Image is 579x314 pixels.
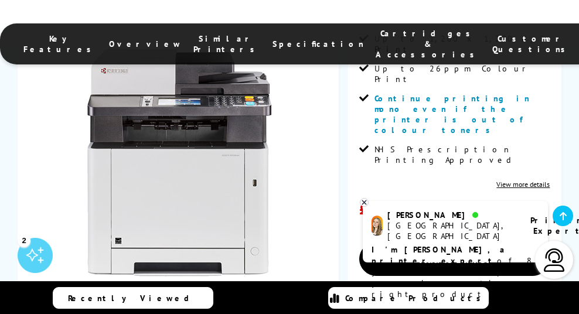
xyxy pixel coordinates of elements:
span: Overview [109,39,182,49]
p: of 8 years! I can help you choose the right product [372,244,539,300]
img: user-headset-light.svg [543,248,566,272]
span: Similar Printers [193,33,261,54]
span: Specification [273,39,364,49]
a: Compare Products [328,287,489,309]
a: Recently Viewed [53,287,213,309]
img: amy-livechat.png [372,216,383,236]
span: Recently Viewed [68,293,201,303]
a: Add to Basket [359,242,550,276]
span: Continue printing in mono even if the printer is out of colour toners [374,93,530,135]
span: Compare Products [345,293,487,303]
span: £490.80 [464,200,553,219]
span: £409.00 [359,200,458,219]
div: [GEOGRAPHIC_DATA], [GEOGRAPHIC_DATA] [387,220,516,241]
span: Key Features [23,33,97,54]
span: Customer Questions [492,33,571,54]
span: Cartridges & Accessories [376,28,481,60]
a: View more details [496,180,550,189]
div: [PERSON_NAME] [387,210,516,220]
img: Kyocera ECOSYS M5526cdw [64,48,294,278]
b: I'm [PERSON_NAME], a printer expert [372,244,508,266]
span: NHS Prescription Printing Approved [374,144,550,165]
div: 2 [18,234,30,247]
span: Up to 26ppm Colour Print [374,63,550,84]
